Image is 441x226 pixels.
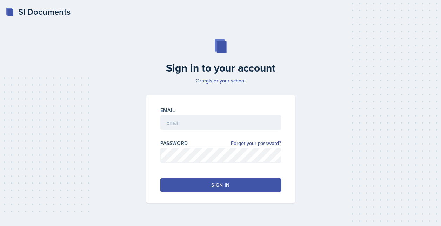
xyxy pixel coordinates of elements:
[201,77,245,84] a: register your school
[231,140,281,147] a: Forgot your password?
[142,77,299,84] p: Or
[160,107,175,114] label: Email
[142,62,299,74] h2: Sign in to your account
[160,140,188,147] label: Password
[160,115,281,130] input: Email
[211,181,229,188] div: Sign in
[160,178,281,192] button: Sign in
[6,6,71,18] a: SI Documents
